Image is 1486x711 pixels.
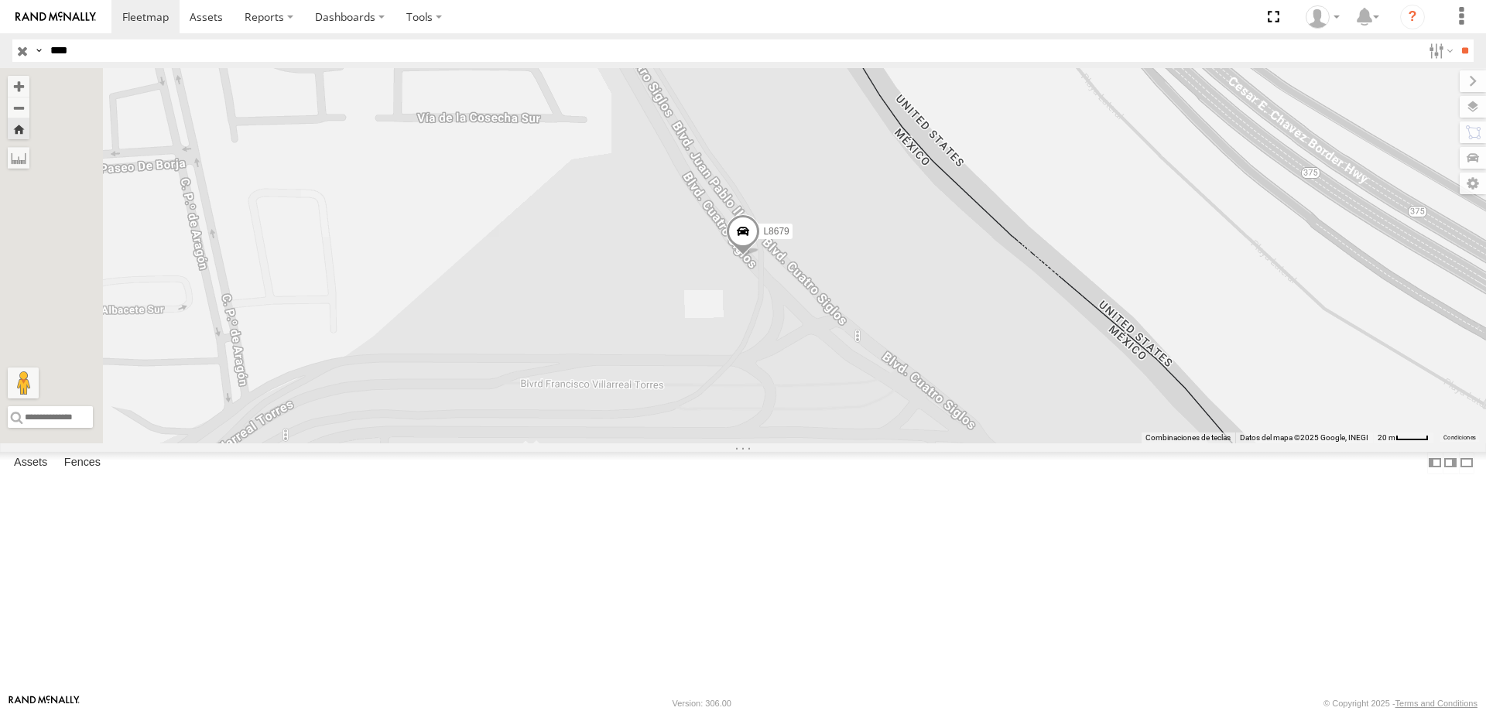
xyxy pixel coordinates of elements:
[8,76,29,97] button: Zoom in
[8,97,29,118] button: Zoom out
[1395,699,1477,708] a: Terms and Conditions
[1427,452,1443,474] label: Dock Summary Table to the Left
[8,147,29,169] label: Measure
[33,39,45,62] label: Search Query
[15,12,96,22] img: rand-logo.svg
[1443,452,1458,474] label: Dock Summary Table to the Right
[8,367,39,398] button: Arrastra el hombrecito naranja al mapa para abrir Street View
[1460,173,1486,194] label: Map Settings
[1373,432,1433,443] button: Escala del mapa: 20 m por 39 píxeles
[9,696,80,711] a: Visit our Website
[763,226,789,237] span: L8679
[1240,433,1368,442] span: Datos del mapa ©2025 Google, INEGI
[6,452,55,473] label: Assets
[1443,435,1476,441] a: Condiciones (se abre en una nueva pestaña)
[1300,5,1345,29] div: MANUEL HERNANDEZ
[1459,452,1474,474] label: Hide Summary Table
[8,118,29,139] button: Zoom Home
[1378,433,1395,442] span: 20 m
[1145,432,1231,443] button: Combinaciones de teclas
[1323,699,1477,708] div: © Copyright 2025 -
[1423,39,1456,62] label: Search Filter Options
[673,699,731,708] div: Version: 306.00
[1400,5,1425,29] i: ?
[56,452,108,473] label: Fences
